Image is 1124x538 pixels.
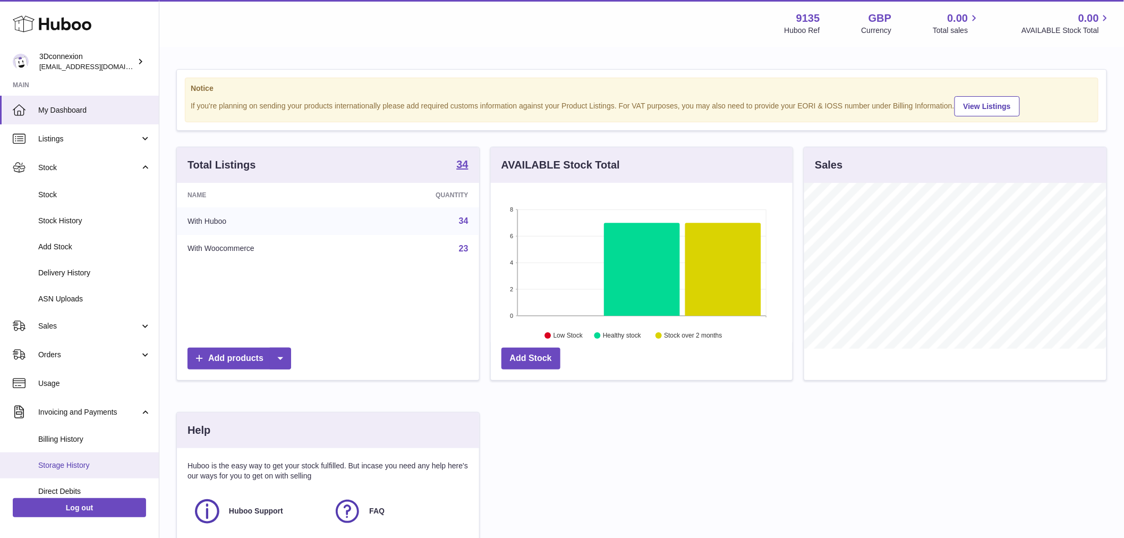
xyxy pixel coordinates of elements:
text: 2 [510,286,513,292]
a: 34 [456,159,468,172]
span: Stock [38,163,140,173]
a: 23 [459,244,469,253]
span: Invoicing and Payments [38,407,140,417]
span: FAQ [369,506,385,516]
strong: 34 [456,159,468,170]
a: View Listings [955,96,1020,116]
a: Log out [13,498,146,517]
th: Quantity [364,183,479,207]
h3: Total Listings [188,158,256,172]
h3: AVAILABLE Stock Total [501,158,620,172]
a: 0.00 Total sales [933,11,980,36]
text: 4 [510,259,513,266]
p: Huboo is the easy way to get your stock fulfilled. But incase you need any help here's our ways f... [188,461,469,481]
span: Add Stock [38,242,151,252]
div: Huboo Ref [785,26,820,36]
span: Billing History [38,434,151,444]
span: Delivery History [38,268,151,278]
span: AVAILABLE Stock Total [1021,26,1111,36]
text: Healthy stock [603,332,642,340]
span: Usage [38,379,151,389]
span: 0.00 [1078,11,1099,26]
span: Storage History [38,460,151,470]
span: Sales [38,321,140,331]
span: Direct Debits [38,486,151,497]
span: Listings [38,134,140,144]
span: Orders [38,350,140,360]
text: Stock over 2 months [664,332,722,340]
a: 0.00 AVAILABLE Stock Total [1021,11,1111,36]
div: 3Dconnexion [39,52,135,72]
td: With Huboo [177,207,364,235]
h3: Help [188,423,210,438]
span: 0.00 [948,11,968,26]
a: FAQ [333,497,463,526]
span: ASN Uploads [38,294,151,304]
text: 6 [510,233,513,239]
strong: 9135 [796,11,820,26]
strong: GBP [868,11,891,26]
a: Add Stock [501,348,560,369]
a: Huboo Support [193,497,322,526]
div: If you're planning on sending your products internationally please add required customs informati... [191,95,1093,116]
h3: Sales [815,158,842,172]
span: Stock History [38,216,151,226]
a: 34 [459,216,469,225]
span: Huboo Support [229,506,283,516]
div: Currency [862,26,892,36]
span: Stock [38,190,151,200]
a: Add products [188,348,291,369]
td: With Woocommerce [177,235,364,263]
span: My Dashboard [38,105,151,115]
text: 0 [510,313,513,319]
span: [EMAIL_ADDRESS][DOMAIN_NAME] [39,62,156,71]
span: Total sales [933,26,980,36]
text: Low Stock [554,332,583,340]
img: internalAdmin-9135@internal.huboo.com [13,54,29,70]
strong: Notice [191,83,1093,94]
th: Name [177,183,364,207]
text: 8 [510,206,513,213]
